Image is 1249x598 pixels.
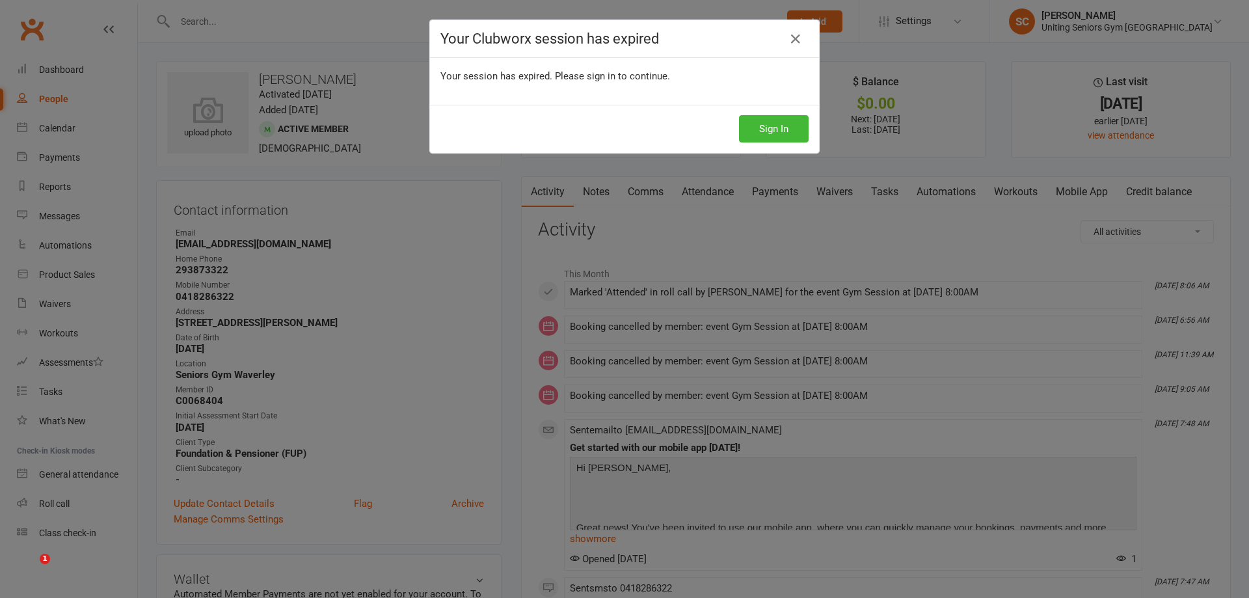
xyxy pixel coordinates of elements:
button: Sign In [739,115,809,143]
span: Your session has expired. Please sign in to continue. [440,70,670,82]
iframe: Intercom live chat [13,554,44,585]
h4: Your Clubworx session has expired [440,31,809,47]
span: 1 [40,554,50,564]
a: Close [785,29,806,49]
